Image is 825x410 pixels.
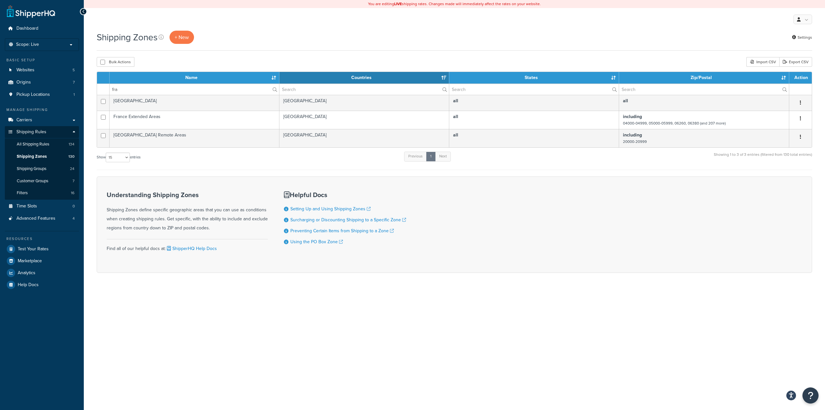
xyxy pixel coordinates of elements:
a: All Shipping Rules 134 [5,138,79,150]
a: Analytics [5,267,79,279]
th: States: activate to sort column ascending [449,72,619,84]
span: 1 [73,92,75,97]
input: Search [619,84,789,95]
td: [GEOGRAPHIC_DATA] [279,111,449,129]
div: Manage Shipping [5,107,79,113]
td: France Extended Areas [110,111,279,129]
b: all [453,132,458,138]
span: 24 [70,166,74,172]
a: Shipping Groups 24 [5,163,79,175]
button: Open Resource Center [802,387,819,404]
a: Advanced Features 4 [5,213,79,225]
th: Name: activate to sort column ascending [110,72,279,84]
a: Marketplace [5,255,79,267]
a: Time Slots 0 [5,200,79,212]
b: including [623,132,642,138]
th: Countries: activate to sort column ascending [279,72,449,84]
div: Import CSV [746,57,779,67]
span: 7 [73,178,74,184]
b: all [453,113,458,120]
a: ShipperHQ Help Docs [166,245,217,252]
button: Bulk Actions [97,57,134,67]
a: Filters 16 [5,187,79,199]
span: Test Your Rates [18,246,49,252]
span: Pickup Locations [16,92,50,97]
span: Analytics [18,270,35,276]
input: Search [110,84,279,95]
td: [GEOGRAPHIC_DATA] Remote Areas [110,129,279,147]
span: 16 [71,190,74,196]
span: 5 [73,67,75,73]
span: Time Slots [16,204,37,209]
span: Carriers [16,117,32,123]
span: All Shipping Rules [17,142,49,147]
a: Carriers [5,114,79,126]
a: Using the PO Box Zone [290,238,343,245]
a: 1 [426,152,436,161]
h3: Helpful Docs [284,191,406,198]
b: all [623,97,628,104]
span: 7 [73,80,75,85]
li: All Shipping Rules [5,138,79,150]
li: Websites [5,64,79,76]
span: Shipping Rules [16,129,46,135]
a: Help Docs [5,279,79,291]
a: Shipping Rules [5,126,79,138]
h3: Understanding Shipping Zones [107,191,268,198]
select: Showentries [106,153,130,162]
a: Previous [404,152,427,161]
a: Websites 5 [5,64,79,76]
span: Marketplace [18,258,42,264]
h1: Shipping Zones [97,31,158,44]
b: including [623,113,642,120]
a: Test Your Rates [5,243,79,255]
span: Scope: Live [16,42,39,47]
span: 0 [73,204,75,209]
th: Action [789,72,812,84]
a: Export CSV [779,57,812,67]
a: + New [170,31,194,44]
div: Shipping Zones define specific geographic areas that you can use as conditions when creating ship... [107,191,268,233]
span: Websites [16,67,34,73]
span: Shipping Zones [17,154,47,159]
a: Preventing Certain Items from Shipping to a Zone [290,227,394,234]
a: Surcharging or Discounting Shipping to a Specific Zone [290,216,406,223]
span: Customer Groups [17,178,48,184]
li: Time Slots [5,200,79,212]
small: 20000-20999 [623,139,647,145]
small: 04000-04999, 05000-05999, 06260, 06380 (and 207 more) [623,120,726,126]
li: Advanced Features [5,213,79,225]
td: [GEOGRAPHIC_DATA] [279,95,449,111]
th: Zip/Postal: activate to sort column ascending [619,72,789,84]
span: Shipping Groups [17,166,46,172]
td: [GEOGRAPHIC_DATA] [279,129,449,147]
b: all [453,97,458,104]
span: + New [175,34,189,41]
div: Basic Setup [5,57,79,63]
a: Setting Up and Using Shipping Zones [290,205,371,212]
a: Origins 7 [5,76,79,88]
a: Next [435,152,451,161]
span: Dashboard [16,26,38,31]
span: Filters [17,190,28,196]
span: Help Docs [18,282,39,288]
li: Customer Groups [5,175,79,187]
li: Origins [5,76,79,88]
a: Shipping Zones 130 [5,151,79,163]
td: [GEOGRAPHIC_DATA] [110,95,279,111]
a: Settings [792,33,812,42]
a: ShipperHQ Home [7,5,55,18]
span: Origins [16,80,31,85]
div: Showing 1 to 3 of 3 entries (filtered from 130 total entries) [714,151,812,165]
input: Search [449,84,619,95]
label: Show entries [97,153,141,162]
div: Resources [5,236,79,242]
li: Pickup Locations [5,89,79,101]
li: Shipping Zones [5,151,79,163]
b: LIVE [394,1,402,7]
li: Filters [5,187,79,199]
